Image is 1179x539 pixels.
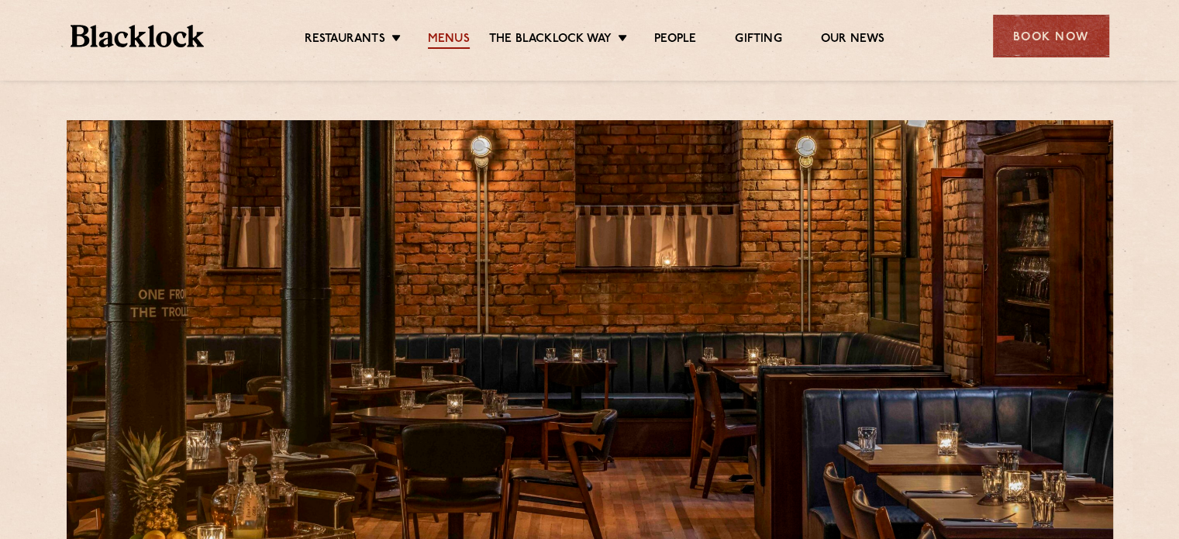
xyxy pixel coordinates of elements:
div: Book Now [993,15,1109,57]
a: Our News [821,32,885,49]
a: Gifting [735,32,781,49]
a: Restaurants [305,32,385,49]
a: The Blacklock Way [489,32,612,49]
a: People [654,32,696,49]
a: Menus [428,32,470,49]
img: BL_Textured_Logo-footer-cropped.svg [71,25,205,47]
